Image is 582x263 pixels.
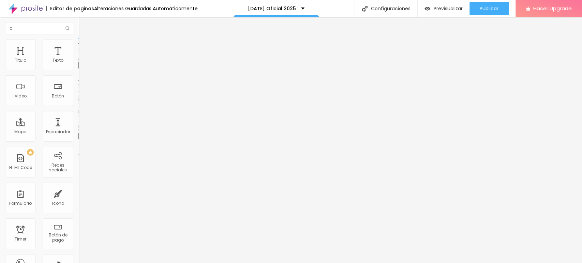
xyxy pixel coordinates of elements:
div: Botón de pago [44,233,71,243]
div: Icono [52,201,64,206]
div: HTML Code [9,165,32,170]
img: Icone [362,6,368,12]
p: [DATE] Oficial 2025 [248,6,296,11]
div: Alteraciones Guardadas Automáticamente [94,6,198,11]
input: Buscar elemento [5,22,73,34]
div: Botón [52,94,64,98]
div: Redes sociales [44,163,71,173]
img: view-1.svg [424,6,430,12]
div: Editor de paginas [46,6,94,11]
span: Previsualizar [434,6,463,11]
div: Titulo [15,58,26,63]
div: Mapa [14,129,27,134]
div: Espaciador [46,129,70,134]
div: Timer [15,237,26,242]
img: Icone [65,26,70,30]
span: Hacer Upgrade [533,5,572,11]
span: Publicar [480,6,498,11]
div: Formulario [9,201,32,206]
iframe: Editor [78,17,582,263]
div: Video [15,94,27,98]
button: Previsualizar [418,2,469,15]
button: Publicar [469,2,509,15]
div: Texto [53,58,63,63]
